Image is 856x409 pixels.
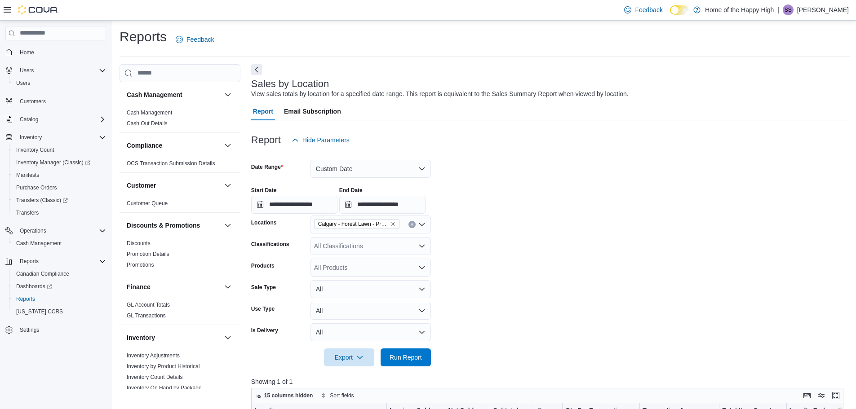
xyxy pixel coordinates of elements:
a: Dashboards [9,280,110,293]
a: Inventory Count Details [127,374,183,380]
input: Press the down key to open a popover containing a calendar. [251,196,337,214]
span: Settings [20,326,39,334]
span: Hide Parameters [302,136,350,145]
label: Products [251,262,275,269]
h3: Inventory [127,333,155,342]
a: Customers [16,96,49,107]
span: Dashboards [13,281,106,292]
a: [US_STATE] CCRS [13,306,67,317]
button: Compliance [127,141,221,150]
button: Inventory [127,333,221,342]
a: Feedback [621,1,666,19]
span: Inventory Count [16,146,54,154]
button: Enter fullscreen [830,390,841,401]
p: | [777,4,779,15]
span: Home [16,47,106,58]
h1: Reports [120,28,167,46]
span: Settings [16,324,106,335]
a: Inventory by Product Historical [127,363,200,369]
button: Inventory [2,131,110,144]
a: Canadian Compliance [13,268,73,279]
a: Dashboards [13,281,56,292]
div: View sales totals by location for a specified date range. This report is equivalent to the Sales ... [251,89,629,99]
button: Discounts & Promotions [127,221,221,230]
div: Cash Management [120,107,240,132]
label: Use Type [251,305,275,312]
a: Cash Management [13,238,65,249]
span: OCS Transaction Submission Details [127,160,215,167]
span: Operations [16,225,106,236]
span: Operations [20,227,46,234]
span: Dashboards [16,283,52,290]
button: Users [16,65,37,76]
span: Manifests [16,172,39,179]
span: Promotions [127,261,154,268]
a: Discounts [127,240,151,246]
span: Users [13,78,106,88]
a: Customer Queue [127,200,168,207]
button: All [310,323,431,341]
button: Users [9,77,110,89]
label: Classifications [251,241,289,248]
a: Promotion Details [127,251,169,257]
span: Reports [16,256,106,267]
a: Home [16,47,38,58]
span: Inventory Count [13,145,106,155]
span: Feedback [635,5,662,14]
label: Sale Type [251,284,276,291]
span: Inventory [16,132,106,143]
button: Catalog [16,114,42,125]
span: SS [785,4,792,15]
button: Operations [16,225,50,236]
button: Home [2,46,110,59]
a: Settings [16,325,43,335]
span: Transfers [16,209,39,216]
button: Cash Management [222,89,233,100]
button: Finance [222,281,233,292]
span: Cash Management [127,109,172,116]
label: Start Date [251,187,277,194]
span: Export [329,348,369,366]
button: Purchase Orders [9,181,110,194]
span: Inventory Manager (Classic) [16,159,90,166]
button: Cash Management [127,90,221,99]
span: Inventory On Hand by Package [127,384,202,391]
button: Cash Management [9,237,110,250]
a: GL Account Totals [127,302,170,308]
h3: Customer [127,181,156,190]
h3: Sales by Location [251,79,329,89]
span: Cash Management [13,238,106,249]
span: Transfers (Classic) [13,195,106,206]
button: Discounts & Promotions [222,220,233,231]
a: Transfers [13,207,42,218]
span: Inventory Manager (Classic) [13,157,106,168]
button: Customer [222,180,233,191]
button: Clear input [408,221,416,228]
button: Settings [2,323,110,336]
button: Manifests [9,169,110,181]
h3: Discounts & Promotions [127,221,200,230]
a: Inventory Count [13,145,58,155]
label: End Date [339,187,363,194]
button: Reports [2,255,110,268]
span: 15 columns hidden [264,392,313,399]
p: Showing 1 of 1 [251,377,850,386]
div: Customer [120,198,240,212]
label: Locations [251,219,277,226]
button: Custom Date [310,160,431,178]
h3: Report [251,135,281,145]
img: Cova [18,5,58,14]
a: Cash Out Details [127,120,168,127]
span: Customers [16,96,106,107]
p: [PERSON_NAME] [797,4,849,15]
span: Catalog [20,116,38,123]
span: Transfers [13,207,106,218]
button: Customers [2,95,110,108]
span: GL Account Totals [127,301,170,308]
a: Reports [13,294,39,304]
